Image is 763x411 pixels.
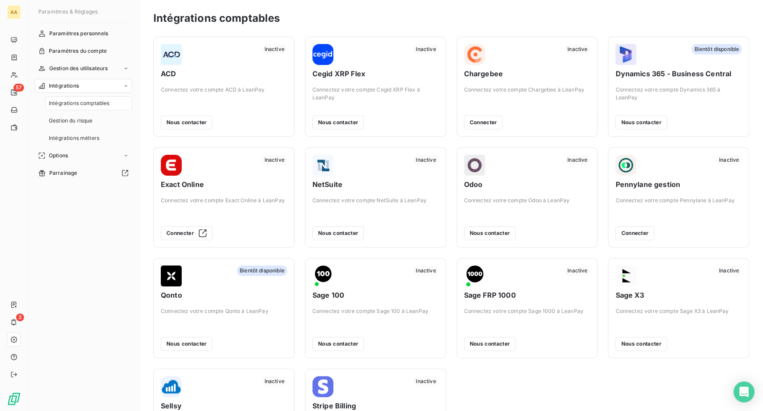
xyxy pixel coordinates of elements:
[7,5,21,19] div: AA
[49,169,78,177] span: Parrainage
[615,86,742,102] span: Connectez votre compte Dynamics 365 à LeanPay
[161,115,212,129] button: Nous contacter
[161,376,182,397] img: Sellsy logo
[464,337,515,351] button: Nous contacter
[615,179,742,190] span: Pennylane gestion
[312,115,364,129] button: Nous contacter
[49,30,108,37] span: Paramètres personnels
[161,290,287,300] span: Qonto
[312,337,364,351] button: Nous contacter
[413,155,438,165] span: Inactive
[161,265,182,286] img: Qonto logo
[312,376,333,397] img: Stripe Billing logo
[464,86,590,94] span: Connectez votre compte Chargebee à LeanPay
[615,307,742,315] span: Connectez votre compte Sage X3 à LeanPay
[716,265,742,276] span: Inactive
[615,115,667,129] button: Nous contacter
[161,197,287,204] span: Connectez votre compte Exact Online à LeanPay
[7,392,21,406] img: Logo LeanPay
[615,337,667,351] button: Nous contacter
[161,401,287,411] span: Sellsy
[49,134,99,142] span: Intégrations métiers
[35,166,132,180] a: Parrainage
[49,65,108,72] span: Gestion des utilisateurs
[161,307,287,315] span: Connectez votre compte Qonto à LeanPay
[716,155,742,165] span: Inactive
[615,155,636,176] img: Pennylane gestion logo
[464,307,590,315] span: Connectez votre compte Sage 1000 à LeanPay
[262,44,287,54] span: Inactive
[49,47,107,55] span: Paramètres du compte
[312,86,439,102] span: Connectez votre compte Cegid XRP Flex à LeanPay
[565,44,590,54] span: Inactive
[312,68,439,79] span: Cegid XRP Flex
[16,313,24,321] span: 3
[161,68,287,79] span: ACD
[464,179,590,190] span: Odoo
[312,401,439,411] span: Stripe Billing
[312,226,364,240] button: Nous contacter
[38,8,98,15] span: Paramètres & Réglages
[35,61,132,75] a: Gestion des utilisateurs
[49,117,93,125] span: Gestion du risque
[262,376,287,387] span: Inactive
[615,44,636,65] img: Dynamics 365 - Business Central logo
[35,27,132,41] a: Paramètres personnels
[565,265,590,276] span: Inactive
[312,155,333,176] img: NetSuite logo
[464,265,485,286] img: Sage FRP 1000 logo
[262,155,287,165] span: Inactive
[35,79,132,145] a: IntégrationsIntégrations comptablesGestion du risqueIntégrations métiers
[464,197,590,204] span: Connectez votre compte Odoo à LeanPay
[312,265,333,286] img: Sage 100 logo
[464,44,485,65] img: Chargebee logo
[312,197,439,204] span: Connectez votre compte NetSuite à LeanPay
[35,149,132,163] a: Options
[153,10,280,26] h3: Intégrations comptables
[161,155,182,176] img: Exact Online logo
[615,68,742,79] span: Dynamics 365 - Business Central
[464,68,590,79] span: Chargebee
[692,44,742,54] span: Bientôt disponible
[312,307,439,315] span: Connectez votre compte Sage 100 à LeanPay
[161,226,213,240] button: Connecter
[615,197,742,204] span: Connectez votre compte Pennylane à LeanPay
[45,131,132,145] a: Intégrations métiers
[161,179,287,190] span: Exact Online
[565,155,590,165] span: Inactive
[615,290,742,300] span: Sage X3
[161,86,287,94] span: Connectez votre compte ACD à LeanPay
[312,179,439,190] span: NetSuite
[14,84,24,92] span: 57
[7,85,20,99] a: 57
[615,226,654,240] button: Connecter
[615,265,636,286] img: Sage X3 logo
[413,265,438,276] span: Inactive
[733,381,754,402] div: Open Intercom Messenger
[49,99,109,107] span: Intégrations comptables
[464,290,590,300] span: Sage FRP 1000
[49,152,68,160] span: Options
[237,265,287,276] span: Bientôt disponible
[312,290,439,300] span: Sage 100
[49,82,79,90] span: Intégrations
[161,337,212,351] button: Nous contacter
[464,226,515,240] button: Nous contacter
[464,115,503,129] button: Connecter
[413,376,438,387] span: Inactive
[161,44,182,65] img: ACD logo
[45,114,132,128] a: Gestion du risque
[413,44,438,54] span: Inactive
[35,44,132,58] a: Paramètres du compte
[45,96,132,110] a: Intégrations comptables
[312,44,333,65] img: Cegid XRP Flex logo
[464,155,485,176] img: Odoo logo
